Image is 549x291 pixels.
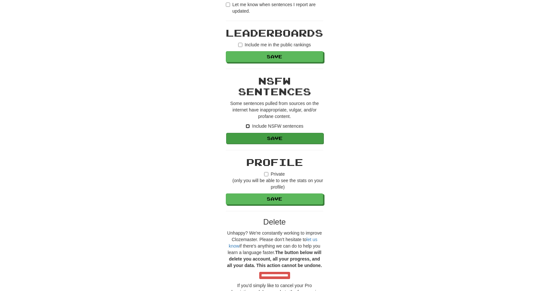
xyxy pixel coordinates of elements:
[226,193,323,204] button: Save
[226,133,323,144] button: Save
[238,41,311,48] label: Include me in the public rankings
[226,76,323,97] h2: NSFW Sentences
[226,100,323,120] p: Some sentences pulled from sources on the internet have inappropriate, vulgar, and/or profane con...
[246,124,250,128] input: Include NSFW sentences
[226,171,323,190] label: Private (only you will be able to see the stats on your profile)
[246,123,303,129] label: Include NSFW sentences
[226,230,323,269] p: Unhappy? We're constantly working to improve Clozemaster. Please don't hesitate to if there's any...
[238,43,242,47] input: Include me in the public rankings
[264,172,268,176] input: Private(only you will be able to see the stats on your profile)
[226,1,323,14] label: Let me know when sentences I report are updated.
[226,218,323,226] h3: Delete
[229,237,317,249] a: let us know
[226,28,323,38] h2: Leaderboards
[226,51,323,62] button: Save
[226,3,230,7] input: Let me know when sentences I report are updated.
[227,250,322,268] strong: The button below will delete you account, all your progress, and all your data. This action canno...
[226,157,323,168] h2: Profile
